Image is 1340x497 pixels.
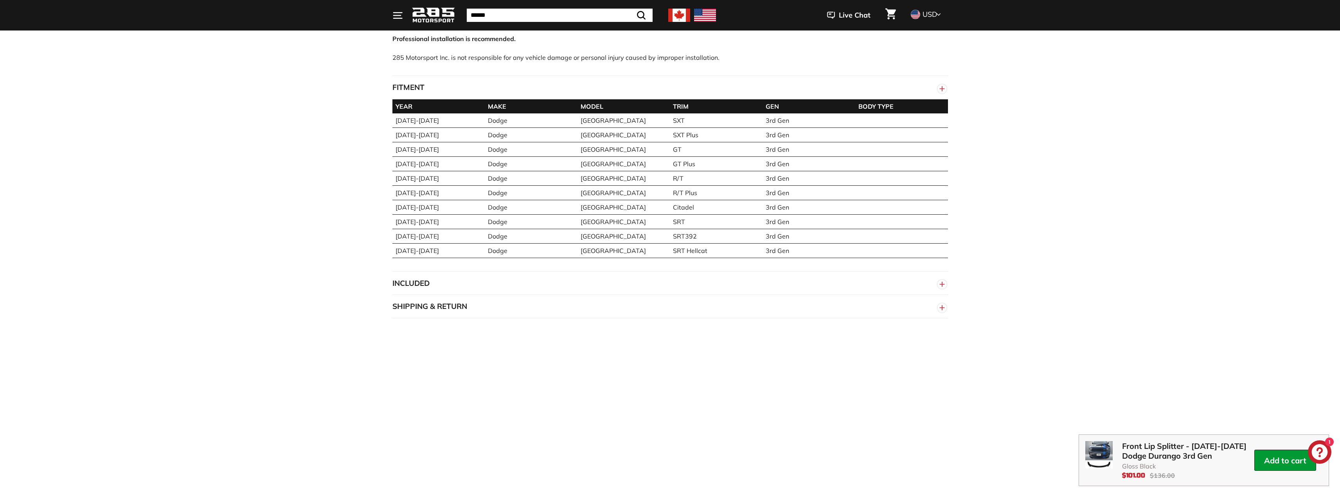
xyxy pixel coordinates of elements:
[577,229,670,243] td: [GEOGRAPHIC_DATA]
[670,200,763,214] td: Citadel
[392,35,516,43] strong: Professional installation is recommended.
[577,200,670,214] td: [GEOGRAPHIC_DATA]
[485,185,577,200] td: Dodge
[392,214,485,229] td: [DATE]-[DATE]
[577,127,670,142] td: [GEOGRAPHIC_DATA]
[670,171,763,185] td: R/T
[392,113,485,128] td: [DATE]-[DATE]
[763,200,855,214] td: 3rd Gen
[577,185,670,200] td: [GEOGRAPHIC_DATA]
[763,185,855,200] td: 3rd Gen
[670,229,763,243] td: SRT392
[577,171,670,185] td: [GEOGRAPHIC_DATA]
[392,127,485,142] td: [DATE]-[DATE]
[392,229,485,243] td: [DATE]-[DATE]
[392,272,948,295] button: INCLUDED
[1306,440,1334,466] inbox-online-store-chat: Shopify online store chat
[392,171,485,185] td: [DATE]-[DATE]
[392,142,485,156] td: [DATE]-[DATE]
[763,229,855,243] td: 3rd Gen
[763,171,855,185] td: 3rd Gen
[485,156,577,171] td: Dodge
[485,142,577,156] td: Dodge
[763,243,855,258] td: 3rd Gen
[392,243,485,258] td: [DATE]-[DATE]
[1122,441,1254,461] span: Front Lip Splitter - [DATE]-[DATE] Dodge Durango 3rd Gen
[670,142,763,156] td: GT
[1150,472,1175,479] compare-at-price: $136.00
[763,156,855,171] td: 3rd Gen
[485,243,577,258] td: Dodge
[467,9,653,22] input: Search
[1122,472,1145,479] sale-price: $101.00
[392,185,485,200] td: [DATE]-[DATE]
[577,99,670,113] th: MODEL
[1264,456,1306,465] button-content: Add to cart
[392,76,948,99] button: FITMENT
[1254,450,1316,471] button: Add to cart
[670,214,763,229] td: SRT
[1122,462,1254,470] span: Gloss Black
[670,185,763,200] td: R/T Plus
[392,295,948,318] button: SHIPPING & RETURN
[763,214,855,229] td: 3rd Gen
[763,99,855,113] th: GEN
[577,156,670,171] td: [GEOGRAPHIC_DATA]
[1085,441,1113,468] img: Front Lip Splitter - 2012-2024 Dodge Durango 3rd Gen
[577,113,670,128] td: [GEOGRAPHIC_DATA]
[392,200,485,214] td: [DATE]-[DATE]
[485,229,577,243] td: Dodge
[485,200,577,214] td: Dodge
[485,113,577,128] td: Dodge
[817,5,881,25] button: Live Chat
[412,6,455,25] img: Logo_285_Motorsport_areodynamics_components
[392,156,485,171] td: [DATE]-[DATE]
[577,214,670,229] td: [GEOGRAPHIC_DATA]
[923,10,937,19] span: USD
[670,113,763,128] td: SXT
[485,99,577,113] th: MAKE
[855,99,948,113] th: BODY TYPE
[763,113,855,128] td: 3rd Gen
[670,156,763,171] td: GT Plus
[763,127,855,142] td: 3rd Gen
[670,127,763,142] td: SXT Plus
[839,10,871,20] span: Live Chat
[485,127,577,142] td: Dodge
[392,99,485,113] th: YEAR
[577,243,670,258] td: [GEOGRAPHIC_DATA]
[485,171,577,185] td: Dodge
[577,142,670,156] td: [GEOGRAPHIC_DATA]
[670,99,763,113] th: TRIM
[881,2,901,29] a: Cart
[485,214,577,229] td: Dodge
[763,142,855,156] td: 3rd Gen
[670,243,763,258] td: SRT Hellcat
